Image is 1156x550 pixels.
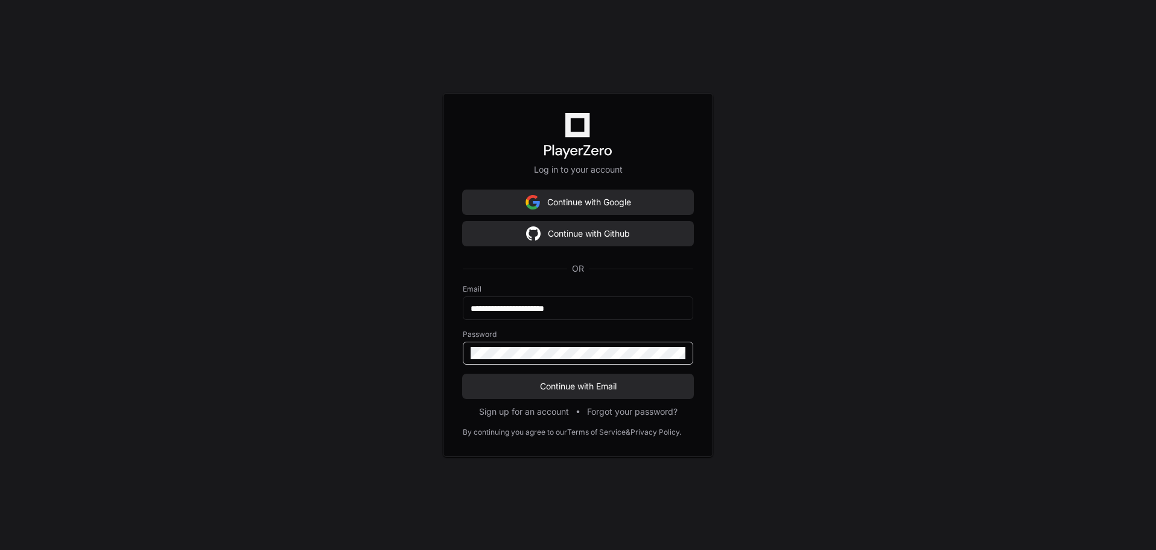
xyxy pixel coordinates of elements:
[463,427,567,437] div: By continuing you agree to our
[479,406,569,418] button: Sign up for an account
[526,222,541,246] img: Sign in with google
[626,427,630,437] div: &
[463,222,693,246] button: Continue with Github
[463,380,693,392] span: Continue with Email
[526,190,540,214] img: Sign in with google
[567,263,589,275] span: OR
[463,164,693,176] p: Log in to your account
[463,190,693,214] button: Continue with Google
[463,374,693,398] button: Continue with Email
[587,406,678,418] button: Forgot your password?
[463,284,693,294] label: Email
[463,330,693,339] label: Password
[630,427,681,437] a: Privacy Policy.
[567,427,626,437] a: Terms of Service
